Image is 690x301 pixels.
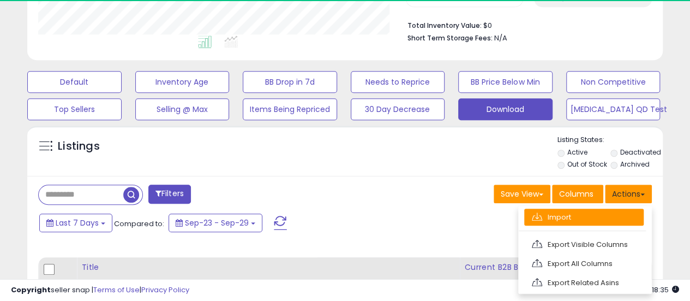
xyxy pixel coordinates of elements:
[557,135,663,145] p: Listing States:
[243,98,337,120] button: Items Being Repriced
[620,147,661,157] label: Deactivated
[27,71,122,93] button: Default
[524,274,644,291] a: Export Related Asins
[351,71,445,93] button: Needs to Reprice
[524,209,644,226] a: Import
[566,71,661,93] button: Non Competitive
[494,185,550,203] button: Save View
[559,188,593,199] span: Columns
[81,262,455,273] div: Title
[635,285,679,295] span: 2025-10-7 18:35 GMT
[552,185,603,203] button: Columns
[56,217,99,228] span: Last 7 Days
[114,219,164,229] span: Compared to:
[135,71,230,93] button: Inventory Age
[141,285,189,295] a: Privacy Policy
[11,285,189,296] div: seller snap | |
[524,236,644,253] a: Export Visible Columns
[458,71,553,93] button: BB Price Below Min
[27,98,122,120] button: Top Sellers
[11,285,51,295] strong: Copyright
[148,185,191,204] button: Filters
[458,98,553,120] button: Download
[464,262,647,273] div: Current B2B Buybox Price
[566,98,661,120] button: [MEDICAL_DATA] QD Test
[524,255,644,272] a: Export All Columns
[39,214,112,232] button: Last 7 Days
[185,217,249,228] span: Sep-23 - Sep-29
[58,139,100,154] h5: Listings
[169,214,262,232] button: Sep-23 - Sep-29
[605,185,652,203] button: Actions
[243,71,337,93] button: BB Drop in 7d
[135,98,230,120] button: Selling @ Max
[567,160,607,169] label: Out of Stock
[567,147,587,157] label: Active
[351,98,445,120] button: 30 Day Decrease
[93,285,140,295] a: Terms of Use
[620,160,650,169] label: Archived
